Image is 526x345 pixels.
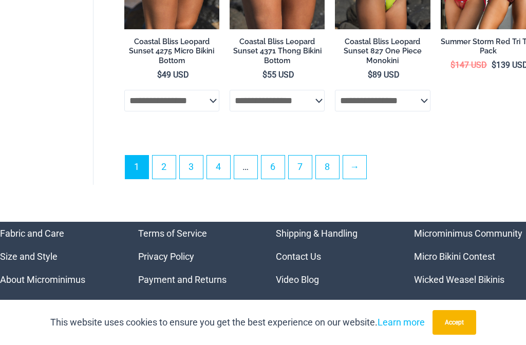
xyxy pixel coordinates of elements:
[378,317,425,328] a: Learn more
[335,37,430,66] h2: Coastal Bliss Leopard Sunset 827 One Piece Monokini
[124,155,505,185] nav: Product Pagination
[276,228,358,239] a: Shipping & Handling
[261,156,285,179] a: Page 6
[343,156,366,179] a: →
[157,70,162,80] span: $
[368,70,372,80] span: $
[262,70,294,80] bdi: 55 USD
[153,156,176,179] a: Page 2
[276,251,321,262] a: Contact Us
[138,274,227,285] a: Payment and Returns
[50,315,425,330] p: This website uses cookies to ensure you get the best experience on our website.
[124,37,219,66] h2: Coastal Bliss Leopard Sunset 4275 Micro Bikini Bottom
[230,37,325,66] h2: Coastal Bliss Leopard Sunset 4371 Thong Bikini Bottom
[492,60,496,70] span: $
[262,70,267,80] span: $
[124,37,219,69] a: Coastal Bliss Leopard Sunset 4275 Micro Bikini Bottom
[207,156,230,179] a: Page 4
[414,228,522,239] a: Microminimus Community
[276,274,319,285] a: Video Blog
[125,156,148,179] span: Page 1
[138,222,251,291] nav: Menu
[138,222,251,291] aside: Footer Widget 2
[234,156,257,179] span: …
[289,156,312,179] a: Page 7
[276,222,388,291] nav: Menu
[157,70,189,80] bdi: 49 USD
[335,37,430,69] a: Coastal Bliss Leopard Sunset 827 One Piece Monokini
[450,60,487,70] bdi: 147 USD
[414,274,504,285] a: Wicked Weasel Bikinis
[414,251,495,262] a: Micro Bikini Contest
[316,156,339,179] a: Page 8
[433,310,476,335] button: Accept
[450,60,455,70] span: $
[138,228,207,239] a: Terms of Service
[368,70,400,80] bdi: 89 USD
[276,222,388,291] aside: Footer Widget 3
[138,251,194,262] a: Privacy Policy
[180,156,203,179] a: Page 3
[230,37,325,69] a: Coastal Bliss Leopard Sunset 4371 Thong Bikini Bottom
